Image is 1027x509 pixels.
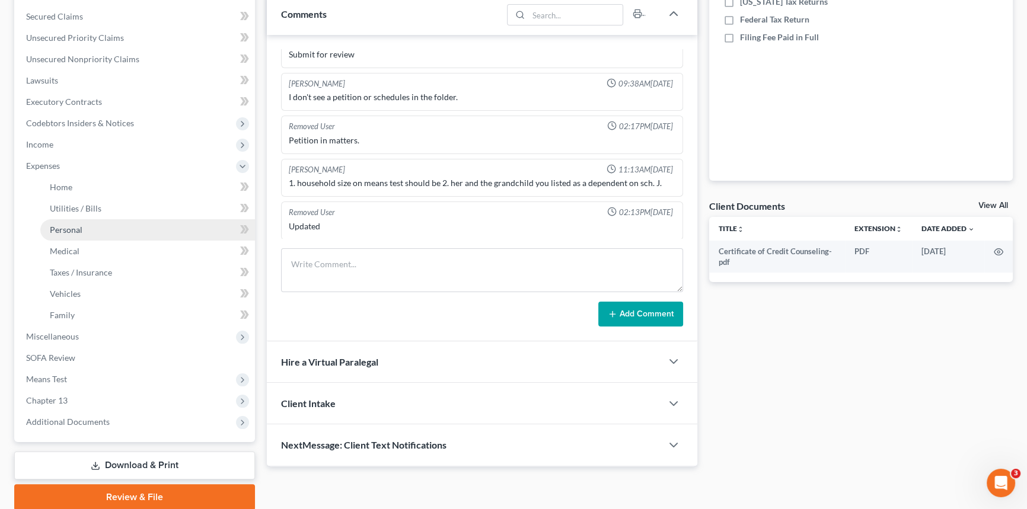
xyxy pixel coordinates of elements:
div: Updated [289,220,675,232]
a: Utilities / Bills [40,198,255,219]
span: Home [50,182,72,192]
a: View All [978,201,1008,210]
a: Titleunfold_more [719,224,744,233]
div: [PERSON_NAME] [289,78,345,89]
a: SOFA Review [17,347,255,369]
span: Utilities / Bills [50,203,101,213]
div: Removed User [289,121,335,132]
a: Taxes / Insurance [40,262,255,283]
span: Family [50,310,75,320]
span: NextMessage: Client Text Notifications [281,439,446,450]
span: Client Intake [281,398,336,409]
a: Secured Claims [17,6,255,27]
span: Expenses [26,161,60,171]
input: Search... [528,5,623,25]
div: 1. household size on means test should be 2. her and the grandchild you listed as a dependent on ... [289,177,675,189]
td: Certificate of Credit Counseling-pdf [709,241,846,273]
span: Miscellaneous [26,331,79,341]
span: Unsecured Nonpriority Claims [26,54,139,64]
div: Petition in matters. [289,135,675,146]
a: Family [40,305,255,326]
a: Personal [40,219,255,241]
span: 09:38AM[DATE] [618,78,673,89]
span: Filing Fee Paid in Full [740,31,819,43]
i: unfold_more [737,226,744,233]
span: Codebtors Insiders & Notices [26,118,134,128]
i: expand_more [968,226,975,233]
span: Income [26,139,53,149]
span: Secured Claims [26,11,83,21]
span: 3 [1011,469,1020,478]
a: Vehicles [40,283,255,305]
span: Federal Tax Return [740,14,809,25]
div: Removed User [289,207,335,218]
td: PDF [845,241,912,273]
iframe: Intercom live chat [987,469,1015,497]
div: Client Documents [709,200,785,212]
a: Unsecured Nonpriority Claims [17,49,255,70]
div: [PERSON_NAME] [289,164,345,175]
a: Medical [40,241,255,262]
span: Executory Contracts [26,97,102,107]
a: Date Added expand_more [921,224,975,233]
span: SOFA Review [26,353,75,363]
span: Taxes / Insurance [50,267,112,277]
span: Unsecured Priority Claims [26,33,124,43]
span: Vehicles [50,289,81,299]
a: Home [40,177,255,198]
a: Executory Contracts [17,91,255,113]
span: Hire a Virtual Paralegal [281,356,378,367]
span: Personal [50,225,82,235]
span: Chapter 13 [26,395,68,405]
a: Lawsuits [17,70,255,91]
span: 11:13AM[DATE] [618,164,673,175]
span: 02:13PM[DATE] [619,207,673,218]
span: Means Test [26,374,67,384]
span: Additional Documents [26,417,110,427]
td: [DATE] [912,241,984,273]
span: 02:17PM[DATE] [619,121,673,132]
a: Extensionunfold_more [854,224,902,233]
span: Comments [281,8,327,20]
div: Submit for review [289,49,675,60]
span: Lawsuits [26,75,58,85]
button: Add Comment [598,302,683,326]
div: I don't see a petition or schedules in the folder. [289,91,675,103]
span: Medical [50,246,79,256]
a: Unsecured Priority Claims [17,27,255,49]
a: Download & Print [14,452,255,479]
i: unfold_more [895,226,902,233]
